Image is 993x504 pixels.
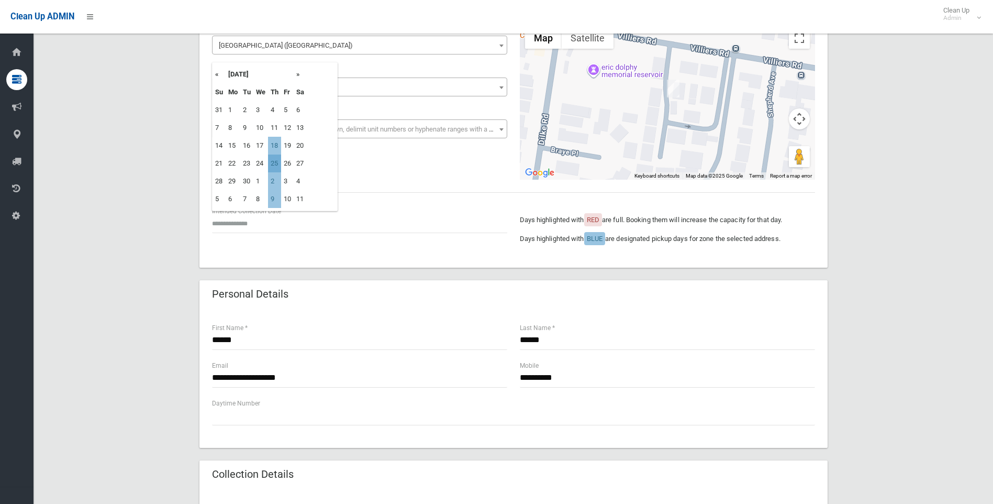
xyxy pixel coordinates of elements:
[268,190,281,208] td: 9
[562,28,613,49] button: Show satellite imagery
[212,78,507,96] span: 99
[522,166,557,180] a: Open this area in Google Maps (opens a new window)
[10,12,74,21] span: Clean Up ADMIN
[213,172,226,190] td: 28
[226,190,240,208] td: 6
[240,83,253,101] th: Tu
[667,80,679,97] div: 99 Villiers Road, PADSTOW HEIGHTS NSW 2211
[215,80,505,95] span: 99
[268,83,281,101] th: Th
[294,172,307,190] td: 4
[213,137,226,155] td: 14
[226,155,240,172] td: 22
[294,190,307,208] td: 11
[268,137,281,155] td: 18
[281,137,294,155] td: 19
[268,119,281,137] td: 11
[281,155,294,172] td: 26
[281,101,294,119] td: 5
[294,101,307,119] td: 6
[199,284,301,304] header: Personal Details
[213,190,226,208] td: 5
[587,216,599,224] span: RED
[213,83,226,101] th: Su
[281,172,294,190] td: 3
[686,173,743,179] span: Map data ©2025 Google
[226,83,240,101] th: Mo
[770,173,812,179] a: Report a map error
[226,65,294,83] th: [DATE]
[943,14,969,22] small: Admin
[520,214,815,226] p: Days highlighted with are full. Booking them will increase the capacity for that day.
[215,38,505,53] span: Villiers Road (PADSTOW HEIGHTS 2211)
[281,190,294,208] td: 10
[294,155,307,172] td: 27
[240,119,253,137] td: 9
[213,155,226,172] td: 21
[268,155,281,172] td: 25
[634,172,679,180] button: Keyboard shortcuts
[253,172,268,190] td: 1
[240,172,253,190] td: 30
[281,83,294,101] th: Fr
[199,464,306,485] header: Collection Details
[213,101,226,119] td: 31
[212,36,507,54] span: Villiers Road (PADSTOW HEIGHTS 2211)
[226,172,240,190] td: 29
[294,65,307,83] th: »
[520,233,815,245] p: Days highlighted with are designated pickup days for zone the selected address.
[253,101,268,119] td: 3
[525,28,562,49] button: Show street map
[226,101,240,119] td: 1
[219,125,511,133] span: Select the unit number from the dropdown, delimit unit numbers or hyphenate ranges with a comma
[268,101,281,119] td: 4
[281,119,294,137] td: 12
[749,173,764,179] a: Terms (opens in new tab)
[253,83,268,101] th: We
[253,119,268,137] td: 10
[253,137,268,155] td: 17
[226,137,240,155] td: 15
[213,119,226,137] td: 7
[240,190,253,208] td: 7
[294,119,307,137] td: 13
[789,108,810,129] button: Map camera controls
[294,83,307,101] th: Sa
[294,137,307,155] td: 20
[240,155,253,172] td: 23
[253,155,268,172] td: 24
[253,190,268,208] td: 8
[789,28,810,49] button: Toggle fullscreen view
[938,6,980,22] span: Clean Up
[789,146,810,167] button: Drag Pegman onto the map to open Street View
[522,166,557,180] img: Google
[240,101,253,119] td: 2
[213,65,226,83] th: «
[587,235,603,243] span: BLUE
[226,119,240,137] td: 8
[240,137,253,155] td: 16
[268,172,281,190] td: 2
